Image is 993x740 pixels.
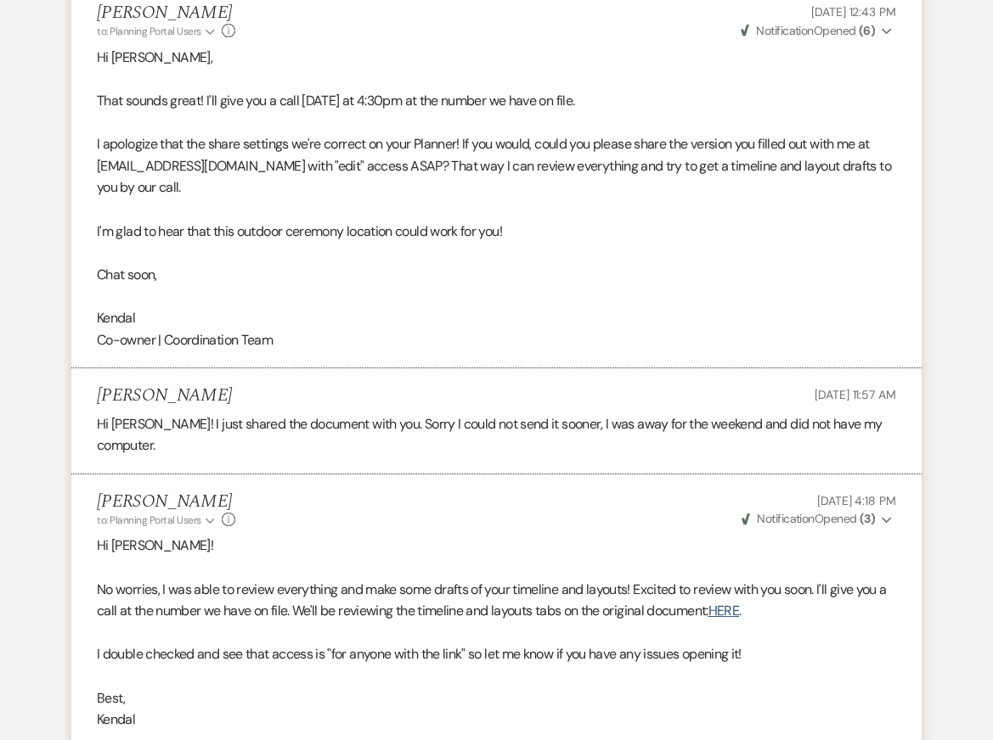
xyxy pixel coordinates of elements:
[739,510,896,528] button: NotificationOpened (3)
[97,264,896,286] p: Chat soon,
[97,413,896,457] p: Hi [PERSON_NAME]! I just shared the document with you. Sorry I could not send it sooner, I was aw...
[97,579,896,622] p: No worries, I was able to review everything and make some drafts of your timeline and layouts! Ex...
[97,133,896,199] p: I apologize that the share settings we're correct on your Planner! If you would, could you please...
[97,331,273,349] span: Co-owner | Coordination Team
[97,643,896,665] p: I double checked and see that access is "for anyone with the link" so let me know if you have any...
[97,513,217,528] button: to: Planning Portal Users
[811,4,896,20] span: [DATE] 12:43 PM
[97,491,235,513] h5: [PERSON_NAME]
[97,309,135,327] span: Kendal
[741,23,875,38] span: Opened
[97,90,896,112] p: That sounds great! I'll give you a call [DATE] at 4:30pm at the number we have on file.
[738,22,896,40] button: NotificationOpened (6)
[817,493,896,508] span: [DATE] 4:18 PM
[97,709,896,731] p: Kendal
[97,47,896,69] p: Hi [PERSON_NAME],
[97,3,235,24] h5: [PERSON_NAME]
[97,24,217,39] button: to: Planning Portal Users
[97,221,896,243] p: I'm glad to hear that this outdoor ceremony location could work for you!
[97,687,896,709] p: Best,
[815,387,896,402] span: [DATE] 11:57 AM
[97,25,201,38] span: to: Planning Portal Users
[742,511,875,526] span: Opened
[97,513,201,527] span: to: Planning Portal Users
[757,511,814,526] span: Notification
[97,385,232,406] h5: [PERSON_NAME]
[708,602,739,619] a: HERE
[859,23,875,38] strong: ( 6 )
[756,23,813,38] span: Notification
[860,511,875,526] strong: ( 3 )
[97,535,896,557] p: Hi [PERSON_NAME]!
